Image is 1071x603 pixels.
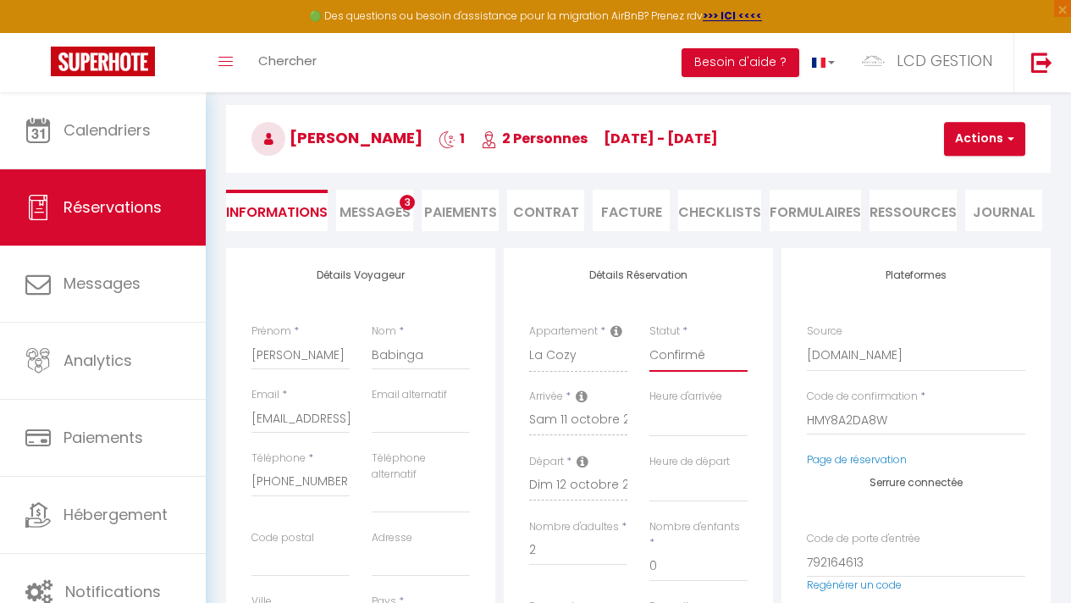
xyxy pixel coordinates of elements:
[422,190,499,231] li: Paiements
[869,190,957,231] li: Ressources
[400,195,415,210] span: 3
[807,324,842,340] label: Source
[807,452,907,467] a: Page de réservation
[251,387,279,403] label: Email
[529,389,563,405] label: Arrivée
[604,129,718,148] span: [DATE] - [DATE]
[439,129,465,148] span: 1
[860,48,886,74] img: ...
[251,269,470,281] h4: Détails Voyageur
[529,324,598,340] label: Appartement
[63,504,168,525] span: Hébergement
[529,519,619,535] label: Nombre d'adultes
[246,33,329,92] a: Chercher
[226,190,328,231] li: Informations
[649,324,680,340] label: Statut
[51,47,155,76] img: Super Booking
[372,451,470,483] label: Téléphone alternatif
[251,530,314,546] label: Code postal
[807,578,902,592] a: Regénérer un code
[807,477,1025,489] h4: Serrure connectée
[372,324,396,340] label: Nom
[703,8,762,23] a: >>> ICI <<<<
[372,387,447,403] label: Email alternatif
[649,389,722,405] label: Heure d'arrivée
[965,190,1042,231] li: Journal
[807,269,1025,281] h4: Plateformes
[258,52,317,69] span: Chercher
[807,389,918,405] label: Code de confirmation
[593,190,670,231] li: Facture
[507,190,584,231] li: Contrat
[63,196,162,218] span: Réservations
[63,427,143,448] span: Paiements
[251,324,291,340] label: Prénom
[251,451,306,467] label: Téléphone
[340,202,411,222] span: Messages
[65,581,161,602] span: Notifications
[63,273,141,294] span: Messages
[649,454,730,470] label: Heure de départ
[529,269,748,281] h4: Détails Réservation
[847,33,1013,92] a: ... LCD GESTION
[770,190,861,231] li: FORMULAIRES
[678,190,761,231] li: CHECKLISTS
[807,531,920,547] label: Code de porte d'entrée
[481,129,588,148] span: 2 Personnes
[944,122,1025,156] button: Actions
[251,127,422,148] span: [PERSON_NAME]
[649,519,740,535] label: Nombre d'enfants
[372,530,412,546] label: Adresse
[682,48,799,77] button: Besoin d'aide ?
[63,350,132,371] span: Analytics
[63,119,151,141] span: Calendriers
[897,50,992,71] span: LCD GESTION
[529,454,564,470] label: Départ
[1031,52,1052,73] img: logout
